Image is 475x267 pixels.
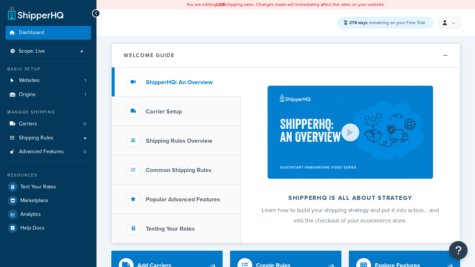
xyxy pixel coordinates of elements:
[19,48,45,55] span: Scope: Live
[112,44,460,67] button: Welcome Guide
[146,196,220,203] h3: Popular Advanced Features
[6,88,91,102] li: Origins
[262,206,439,225] span: Learn how to build your shipping strategy and put it into action… and into the checkout of your e...
[349,19,368,26] strong: 278 days
[20,211,41,218] span: Analytics
[124,53,175,58] h2: Welcome Guide
[6,117,91,131] a: Carriers0
[6,172,91,178] div: Resources
[146,108,182,115] h3: Carrier Setup
[19,121,37,127] span: Carriers
[83,149,86,155] span: 0
[6,145,91,159] li: Advanced Features
[6,145,91,159] a: Advanced Features0
[85,92,86,98] span: 1
[20,225,45,231] span: Help Docs
[19,135,53,141] span: Shipping Rules
[85,78,86,84] span: 1
[6,208,91,221] a: Analytics
[20,198,48,204] span: Marketplace
[6,66,91,72] div: Basic Setup
[19,30,44,36] span: Dashboard
[6,117,91,131] li: Carriers
[146,138,212,144] h3: Shipping Rules Overview
[6,74,91,88] a: Websites1
[19,92,36,98] span: Origins
[83,121,86,127] span: 0
[216,1,225,8] b: LIVE
[6,109,91,115] div: Manage Shipping
[6,74,91,88] li: Websites
[20,184,56,190] span: Test Your Rates
[6,26,91,40] a: Dashboard
[6,88,91,102] a: Origins1
[19,78,40,84] span: Websites
[6,194,91,207] a: Marketplace
[6,131,91,145] a: Shipping Rules
[19,149,64,155] span: Advanced Features
[349,19,425,26] span: remaining on your Free Trial
[146,79,213,86] h3: ShipperHQ: An Overview
[268,86,433,179] img: ShipperHQ is all about strategy
[261,195,440,201] h2: ShipperHQ is all about strategy
[6,180,91,194] a: Test Your Rates
[6,221,91,235] a: Help Docs
[146,167,212,174] h3: Common Shipping Rules
[449,241,468,260] button: Open Resource Center
[146,225,195,232] h3: Testing Your Rates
